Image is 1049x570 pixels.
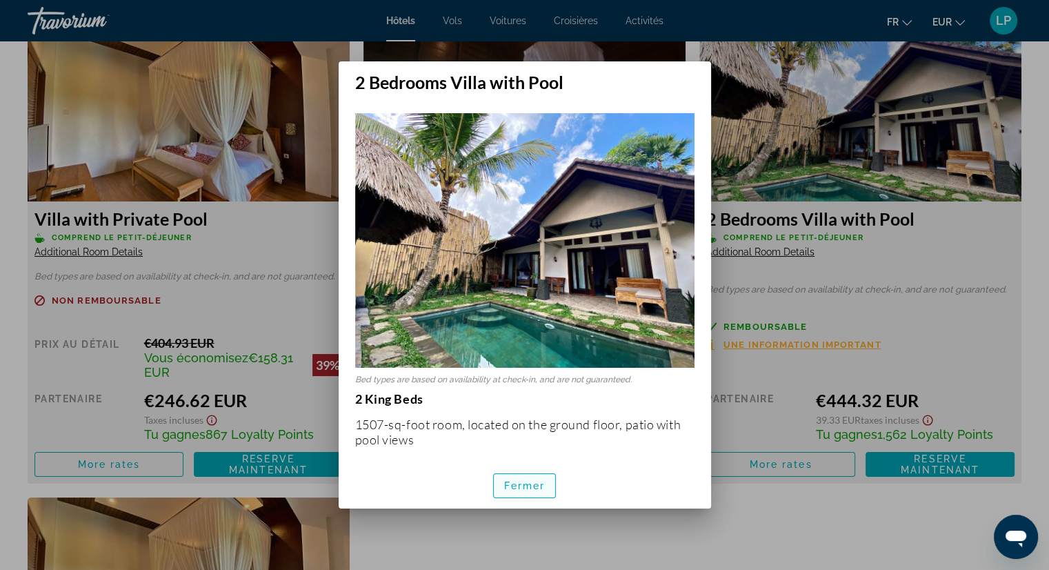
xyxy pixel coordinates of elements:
[504,480,546,491] span: Fermer
[994,515,1038,559] iframe: Bouton de lancement de la fenêtre de messagerie
[355,375,695,384] p: Bed types are based on availability at check-in, and are not guaranteed.
[355,113,695,368] img: ff1481d1-4518-46ea-b0b3-164943aef865.jpeg
[493,473,557,498] button: Fermer
[355,417,695,447] p: 1507-sq-foot room, located on the ground floor, patio with pool views
[355,391,423,406] strong: 2 King Beds
[339,61,711,92] h2: 2 Bedrooms Villa with Pool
